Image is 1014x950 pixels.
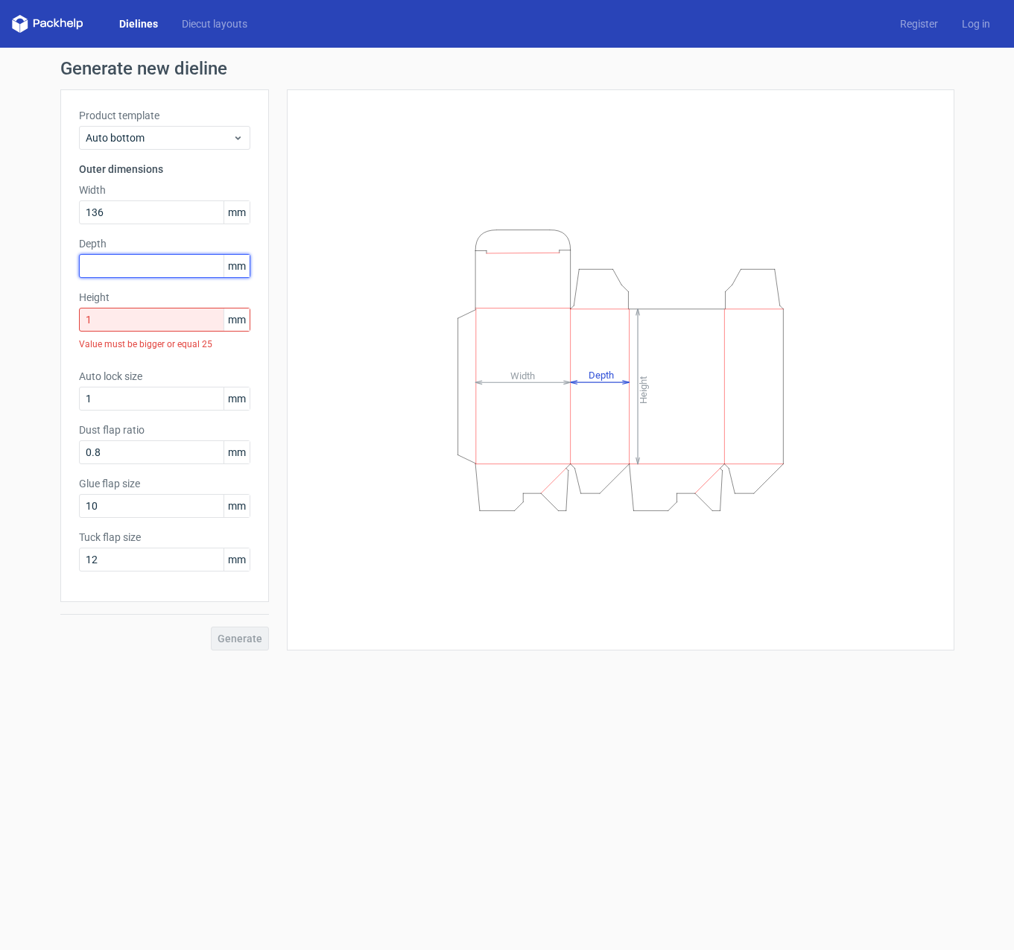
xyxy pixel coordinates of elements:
[510,370,534,381] tspan: Width
[224,495,250,517] span: mm
[107,16,170,31] a: Dielines
[224,548,250,571] span: mm
[79,476,250,491] label: Glue flap size
[950,16,1002,31] a: Log in
[79,108,250,123] label: Product template
[224,255,250,277] span: mm
[79,236,250,251] label: Depth
[79,290,250,305] label: Height
[79,162,250,177] h3: Outer dimensions
[588,370,613,381] tspan: Depth
[86,130,232,145] span: Auto bottom
[224,387,250,410] span: mm
[888,16,950,31] a: Register
[79,332,250,357] div: Value must be bigger or equal 25
[79,369,250,384] label: Auto lock size
[224,201,250,224] span: mm
[224,308,250,331] span: mm
[170,16,259,31] a: Diecut layouts
[637,376,648,403] tspan: Height
[79,530,250,545] label: Tuck flap size
[79,422,250,437] label: Dust flap ratio
[224,441,250,463] span: mm
[60,60,954,77] h1: Generate new dieline
[79,183,250,197] label: Width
